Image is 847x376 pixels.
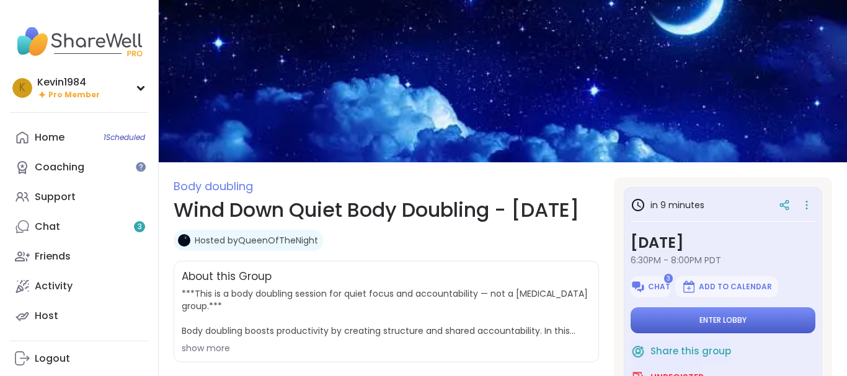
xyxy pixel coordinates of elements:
a: Chat3 [10,212,148,242]
div: Logout [35,352,70,365]
span: 3 [138,222,142,232]
div: Chat [35,220,60,234]
div: Activity [35,279,73,293]
span: Share this group [650,344,731,359]
span: 1 Scheduled [104,133,145,142]
a: Hosted byQueenOfTheNight [195,234,318,247]
div: Support [35,190,76,204]
span: Chat [648,282,670,292]
img: QueenOfTheNight [178,234,190,247]
div: show more [182,342,591,354]
span: ***This is a body doubling session for quiet focus and accountability — not a [MEDICAL_DATA] grou... [182,287,591,337]
h1: Wind Down Quiet Body Doubling - [DATE] [174,195,599,225]
a: Activity [10,271,148,301]
a: Support [10,182,148,212]
button: Add to Calendar [675,276,778,297]
a: Home1Scheduled [10,123,148,152]
span: 3 [664,274,673,283]
span: Enter lobby [699,315,747,325]
img: ShareWell Logomark [631,279,645,294]
h2: About this Group [182,269,272,285]
img: ShareWell Nav Logo [10,20,148,63]
div: Friends [35,250,71,263]
div: Coaching [35,160,84,174]
div: Kevin1984 [37,76,100,89]
span: Body doubling [174,178,253,194]
span: 6:30PM - 8:00PM PDT [631,254,815,266]
button: Chat [631,276,670,297]
a: Host [10,301,148,331]
img: ShareWell Logomark [681,279,696,294]
span: K [19,80,25,96]
button: Share this group [631,338,731,364]
span: Pro Member [48,90,100,100]
iframe: Spotlight [136,162,146,172]
div: Host [35,309,58,323]
a: Logout [10,344,148,374]
img: ShareWell Logomark [631,344,645,359]
span: Add to Calendar [699,282,772,292]
a: Coaching [10,152,148,182]
h3: [DATE] [631,232,815,254]
a: Friends [10,242,148,271]
button: Enter lobby [631,307,815,333]
h3: in 9 minutes [631,198,704,212]
div: Home [35,131,64,144]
